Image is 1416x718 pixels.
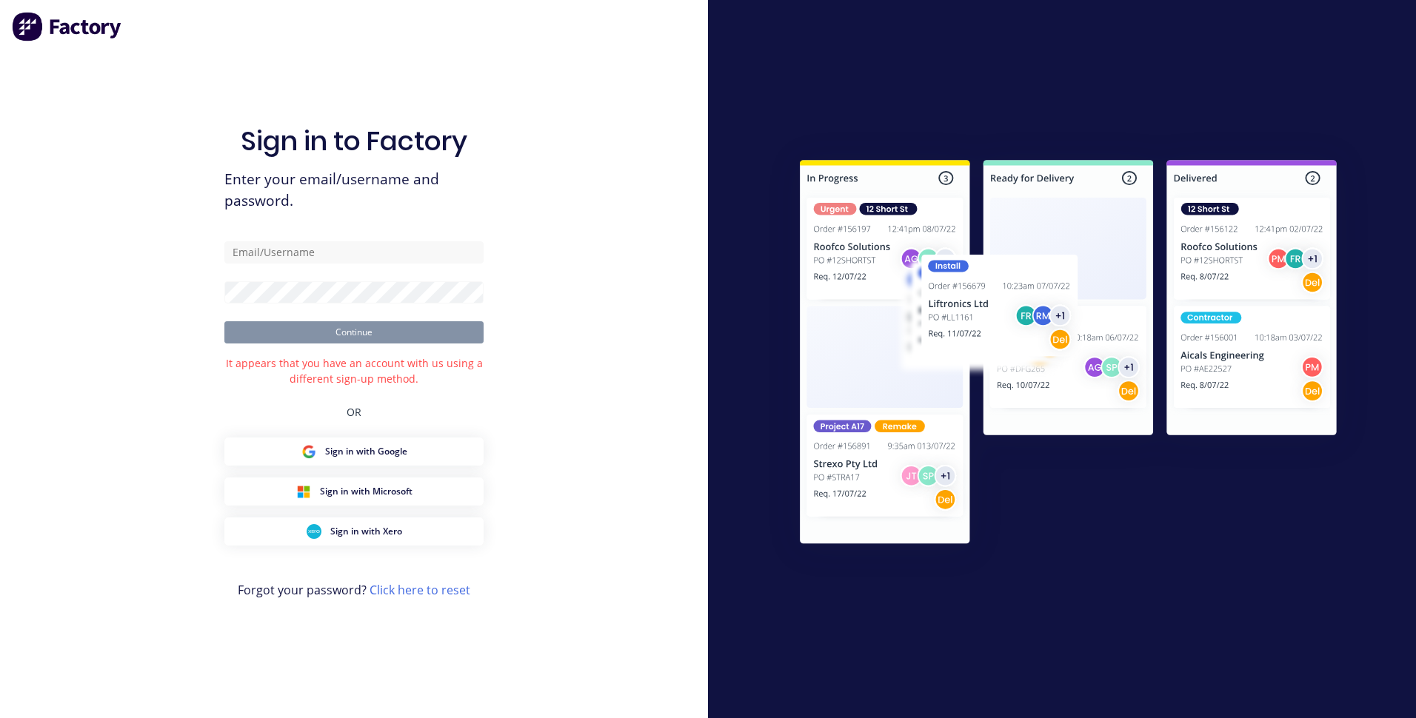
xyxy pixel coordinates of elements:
[330,525,402,538] span: Sign in with Xero
[12,12,123,41] img: Factory
[347,386,361,437] div: OR
[224,355,484,386] div: It appears that you have an account with us using a different sign-up method.
[320,485,413,498] span: Sign in with Microsoft
[241,125,467,157] h1: Sign in to Factory
[301,444,316,459] img: Google Sign in
[224,477,484,506] button: Microsoft Sign inSign in with Microsoft
[238,581,470,599] span: Forgot your password?
[767,130,1369,579] img: Sign in
[370,582,470,598] a: Click here to reset
[224,241,484,264] input: Email/Username
[224,169,484,212] span: Enter your email/username and password.
[296,484,311,499] img: Microsoft Sign in
[224,321,484,343] button: Continue
[307,524,321,539] img: Xero Sign in
[224,517,484,546] button: Xero Sign inSign in with Xero
[325,445,407,458] span: Sign in with Google
[224,437,484,466] button: Google Sign inSign in with Google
